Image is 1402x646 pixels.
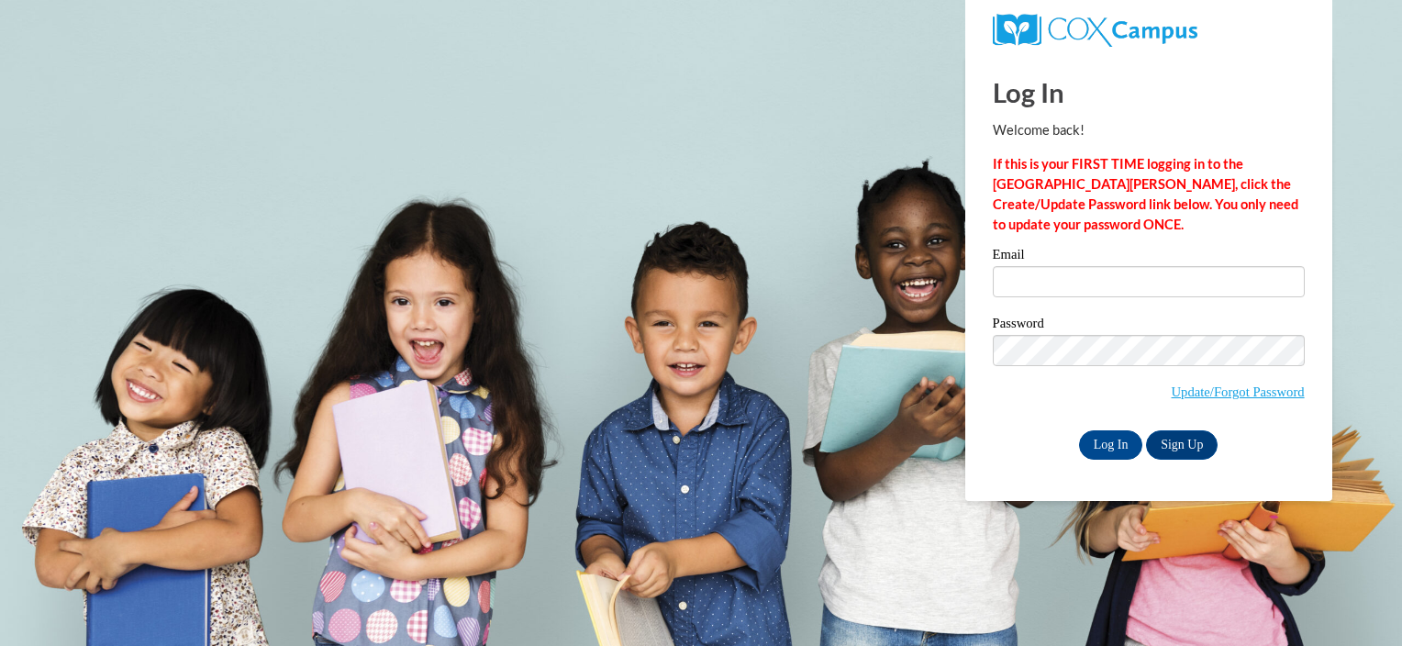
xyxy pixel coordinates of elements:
label: Email [993,248,1305,266]
a: COX Campus [993,21,1197,37]
label: Password [993,317,1305,335]
a: Update/Forgot Password [1172,384,1305,399]
img: COX Campus [993,14,1197,47]
p: Welcome back! [993,120,1305,140]
input: Log In [1079,430,1143,460]
h1: Log In [993,73,1305,111]
strong: If this is your FIRST TIME logging in to the [GEOGRAPHIC_DATA][PERSON_NAME], click the Create/Upd... [993,156,1298,232]
a: Sign Up [1146,430,1218,460]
